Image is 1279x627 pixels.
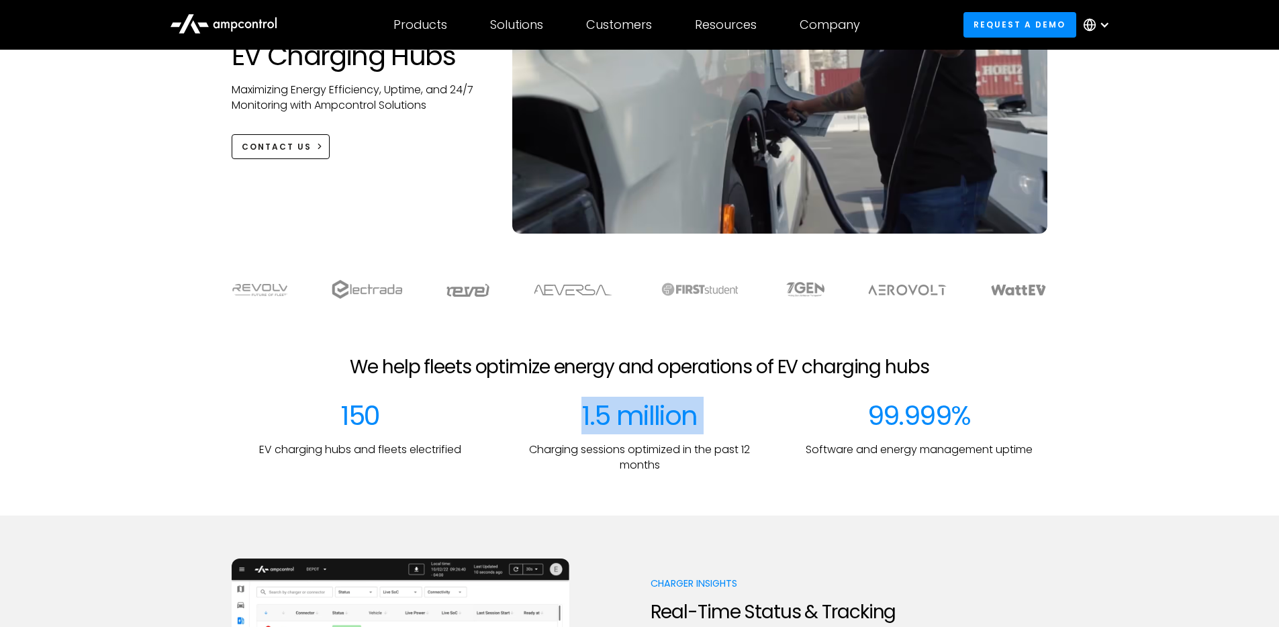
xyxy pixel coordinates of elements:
a: CONTACT US [232,134,330,159]
div: 150 [340,399,379,432]
div: CONTACT US [242,141,312,153]
h2: Real-Time Status & Tracking [651,601,909,624]
div: Products [393,17,447,32]
img: electrada logo [332,280,402,299]
div: Solutions [490,17,543,32]
div: 1.5 million [581,399,697,432]
h2: We help fleets optimize energy and operations of EV charging hubs [350,356,929,379]
h1: One Platform for EV Charging Hubs [232,7,486,72]
div: Company [800,17,860,32]
a: Request a demo [963,12,1076,37]
div: Resources [695,17,757,32]
div: Customers [586,17,652,32]
p: Charging sessions optimized in the past 12 months [511,442,769,473]
img: WattEV logo [990,285,1047,295]
p: Charger Insights [651,577,909,590]
p: Maximizing Energy Efficiency, Uptime, and 24/7 Monitoring with Ampcontrol Solutions [232,83,486,113]
div: 99.999% [867,399,971,432]
img: Aerovolt Logo [867,285,947,295]
p: EV charging hubs and fleets electrified [259,442,461,457]
p: Software and energy management uptime [806,442,1033,457]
